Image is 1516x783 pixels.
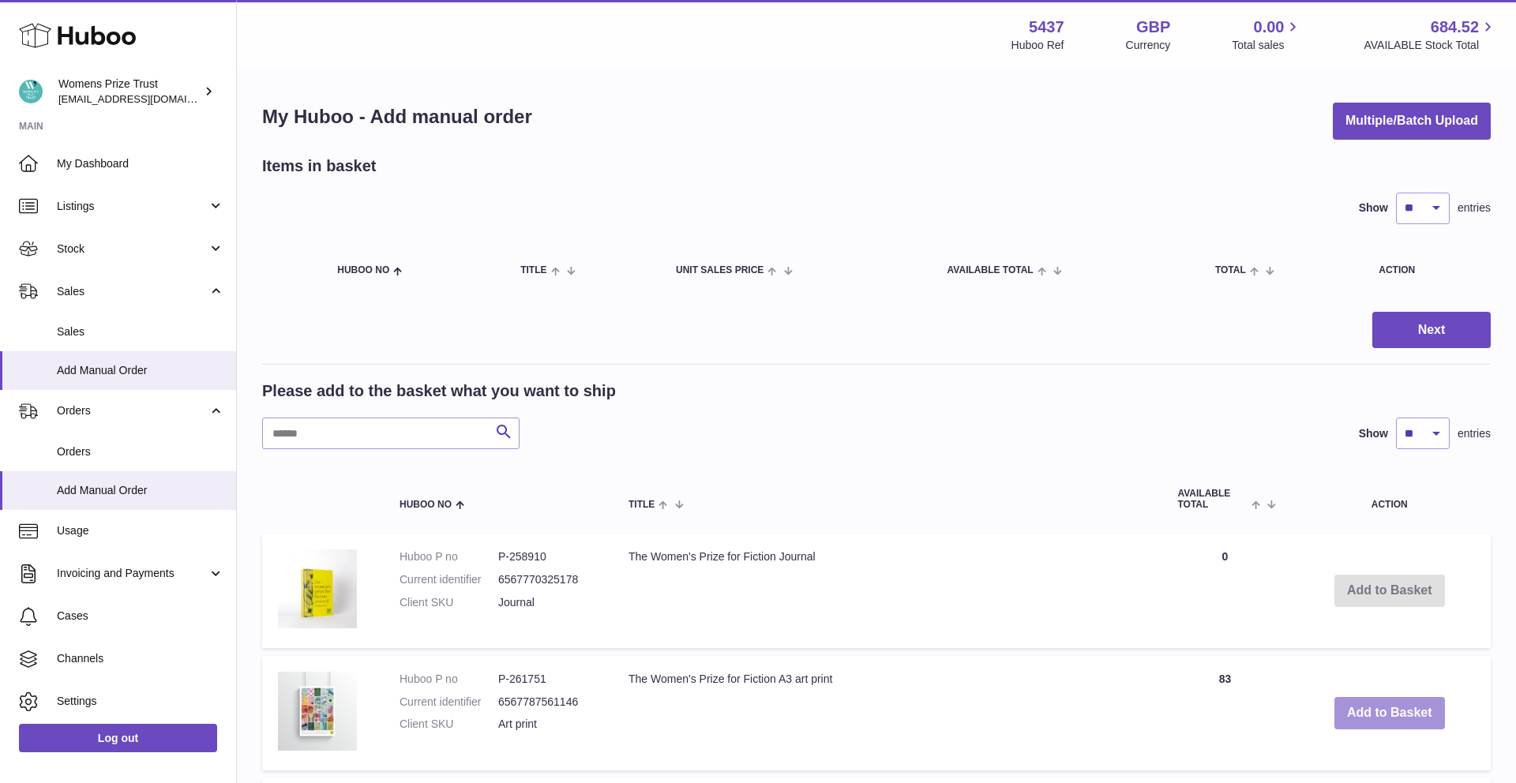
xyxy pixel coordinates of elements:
[1215,265,1246,275] span: Total
[498,717,597,732] dd: Art print
[1232,38,1302,53] span: Total sales
[278,672,357,751] img: The Women's Prize for Fiction A3 art print
[1359,200,1388,215] label: Show
[400,549,498,564] dt: Huboo P no
[262,104,532,129] h1: My Huboo - Add manual order
[947,265,1034,275] span: AVAILABLE Total
[1379,265,1475,275] div: Action
[1011,38,1064,53] div: Huboo Ref
[1364,17,1497,53] a: 684.52 AVAILABLE Stock Total
[613,656,1161,770] td: The Women's Prize for Fiction A3 art print
[262,380,616,402] h2: Please add to the basket what you want to ship
[57,523,224,538] span: Usage
[57,199,208,214] span: Listings
[58,92,232,105] span: [EMAIL_ADDRESS][DOMAIN_NAME]
[400,500,452,510] span: Huboo no
[1029,17,1064,38] strong: 5437
[629,500,655,510] span: Title
[400,695,498,710] dt: Current identifier
[57,363,224,378] span: Add Manual Order
[57,156,224,171] span: My Dashboard
[57,694,224,709] span: Settings
[498,595,597,610] dd: Journal
[57,444,224,459] span: Orders
[57,403,208,418] span: Orders
[337,265,389,275] span: Huboo no
[19,80,43,103] img: info@womensprizeforfiction.co.uk
[1126,38,1171,53] div: Currency
[498,695,597,710] dd: 6567787561146
[400,717,498,732] dt: Client SKU
[400,572,498,587] dt: Current identifier
[57,324,224,339] span: Sales
[1288,473,1491,525] th: Action
[1458,200,1491,215] span: entries
[498,572,597,587] dd: 6567770325178
[57,566,208,581] span: Invoicing and Payments
[278,549,357,628] img: The Women's Prize for Fiction Journal
[58,77,201,107] div: Womens Prize Trust
[57,651,224,666] span: Channels
[520,265,546,275] span: Title
[400,672,498,687] dt: Huboo P no
[1232,17,1302,53] a: 0.00 Total sales
[1333,103,1491,140] button: Multiple/Batch Upload
[400,595,498,610] dt: Client SKU
[1372,312,1491,349] button: Next
[262,155,377,177] h2: Items in basket
[57,284,208,299] span: Sales
[1334,697,1445,729] button: Add to Basket
[1364,38,1497,53] span: AVAILABLE Stock Total
[1161,656,1288,770] td: 83
[19,724,217,752] a: Log out
[57,483,224,498] span: Add Manual Order
[613,534,1161,648] td: The Women's Prize for Fiction Journal
[1254,17,1285,38] span: 0.00
[1359,426,1388,441] label: Show
[1136,17,1170,38] strong: GBP
[676,265,764,275] span: Unit Sales Price
[57,242,208,257] span: Stock
[1458,426,1491,441] span: entries
[498,549,597,564] dd: P-258910
[1177,489,1248,509] span: AVAILABLE Total
[498,672,597,687] dd: P-261751
[1161,534,1288,648] td: 0
[1431,17,1479,38] span: 684.52
[57,609,224,624] span: Cases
